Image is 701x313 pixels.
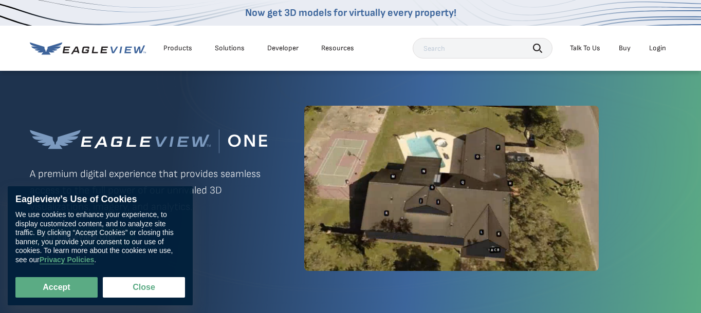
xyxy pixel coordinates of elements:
a: Developer [267,44,299,53]
a: Now get 3D models for virtually every property! [245,7,456,19]
div: Talk To Us [570,44,600,53]
input: Search [413,38,552,58]
p: A premium digital experience that provides seamless access to the full power of our unrivaled 3D ... [30,166,267,215]
div: We use cookies to enhance your experience, to display customized content, and to analyze site tra... [15,210,185,264]
a: Privacy Policies [40,256,95,264]
button: Accept [15,277,98,298]
a: Buy [619,44,631,53]
div: Resources [321,44,354,53]
div: Login [649,44,666,53]
div: Solutions [215,44,245,53]
img: Eagleview One™ [30,129,267,153]
div: Eagleview’s Use of Cookies [15,194,185,205]
button: Close [103,277,185,298]
div: Products [163,44,192,53]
